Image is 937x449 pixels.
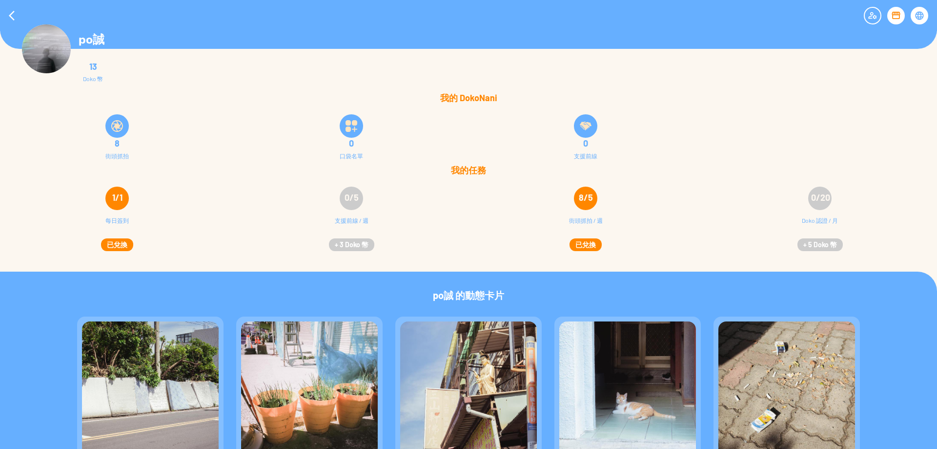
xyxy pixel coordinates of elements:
div: 支援前線 [574,152,597,159]
div: 0 [474,138,697,148]
div: 支援前線 / 週 [335,216,368,235]
button: + 5 Doko 幣 [797,238,843,251]
div: 口袋名單 [340,152,363,159]
span: 8/5 [579,192,593,203]
span: 0/5 [345,192,359,203]
div: 每日簽到 [105,216,129,235]
div: Doko 幣 [83,75,103,82]
div: 街頭抓拍 [105,152,129,159]
button: 已兌換 [101,238,133,251]
img: frontLineSupply.svg [580,120,591,132]
div: Doko 認證 / 月 [802,216,838,235]
div: 8 [6,138,228,148]
span: 0/20 [811,192,830,203]
img: snapShot.svg [111,120,123,132]
img: bucketListIcon.svg [346,120,357,132]
span: 1/1 [112,192,122,203]
button: 已兌換 [570,238,602,251]
button: + 3 Doko 幣 [329,238,374,251]
div: 街頭抓拍 / 週 [569,216,603,235]
p: po誠 [79,32,104,48]
img: Visruth.jpg not found [22,24,71,73]
div: 13 [83,62,103,71]
div: 0 [240,138,463,148]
